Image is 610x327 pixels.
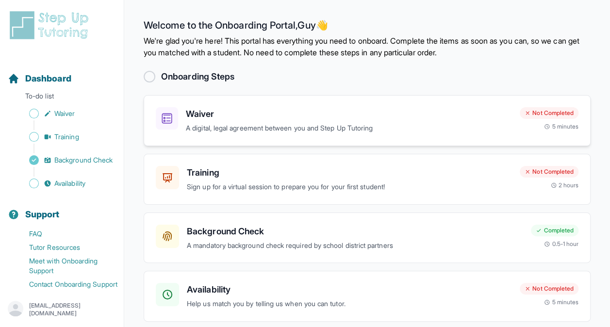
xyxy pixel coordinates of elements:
[54,179,85,188] span: Availability
[54,109,75,118] span: Waiver
[8,72,71,85] a: Dashboard
[144,213,591,263] a: Background CheckA mandatory background check required by school district partnersCompleted0.5-1 hour
[186,123,512,134] p: A digital, legal agreement between you and Step Up Tutoring
[551,181,579,189] div: 2 hours
[25,208,60,221] span: Support
[520,107,578,119] div: Not Completed
[8,301,116,318] button: [EMAIL_ADDRESS][DOMAIN_NAME]
[144,19,591,35] h2: Welcome to the Onboarding Portal, Guy 👋
[520,166,578,178] div: Not Completed
[544,123,578,131] div: 5 minutes
[8,278,124,291] a: Contact Onboarding Support
[187,166,512,180] h3: Training
[54,155,113,165] span: Background Check
[54,132,79,142] span: Training
[144,271,591,322] a: AvailabilityHelp us match you by telling us when you can tutor.Not Completed5 minutes
[25,72,71,85] span: Dashboard
[29,302,116,317] p: [EMAIL_ADDRESS][DOMAIN_NAME]
[8,227,124,241] a: FAQ
[8,153,124,167] a: Background Check
[520,283,578,294] div: Not Completed
[8,107,124,120] a: Waiver
[544,298,578,306] div: 5 minutes
[161,70,234,83] h2: Onboarding Steps
[4,192,120,225] button: Support
[8,254,124,278] a: Meet with Onboarding Support
[144,95,591,146] a: WaiverA digital, legal agreement between you and Step Up TutoringNot Completed5 minutes
[187,225,523,238] h3: Background Check
[186,107,512,121] h3: Waiver
[187,181,512,193] p: Sign up for a virtual session to prepare you for your first student!
[4,56,120,89] button: Dashboard
[187,240,523,251] p: A mandatory background check required by school district partners
[187,283,512,296] h3: Availability
[8,130,124,144] a: Training
[187,298,512,310] p: Help us match you by telling us when you can tutor.
[8,10,94,41] img: logo
[531,225,578,236] div: Completed
[8,177,124,190] a: Availability
[4,91,120,105] p: To-do list
[144,35,591,58] p: We're glad you're here! This portal has everything you need to onboard. Complete the items as soo...
[544,240,578,248] div: 0.5-1 hour
[8,241,124,254] a: Tutor Resources
[144,154,591,205] a: TrainingSign up for a virtual session to prepare you for your first student!Not Completed2 hours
